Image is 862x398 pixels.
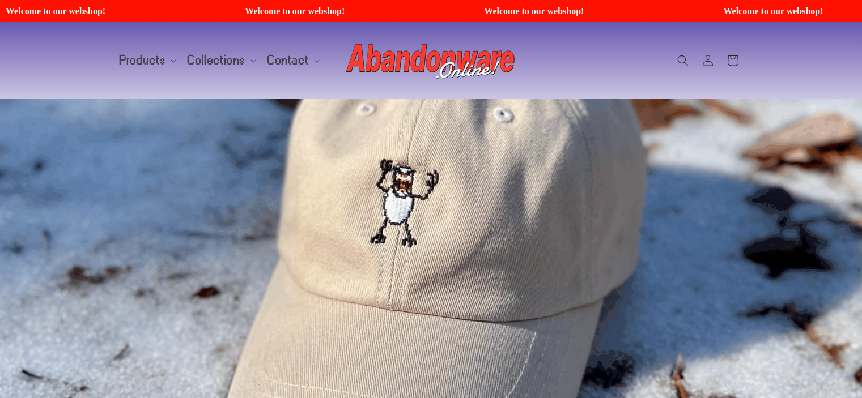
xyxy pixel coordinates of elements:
span: Welcome to our webshop! [5,6,230,16]
summary: Products [113,49,181,72]
summary: Collections [181,49,261,72]
span: Contact [267,55,309,66]
span: Welcome to our webshop! [484,6,708,16]
a: Abandonware [342,33,520,87]
img: Abandonware [346,38,516,83]
span: Products [120,55,166,66]
span: Welcome to our webshop! [244,6,469,16]
span: Collections [188,55,245,66]
summary: Contact [261,49,324,72]
summary: Search [670,48,695,73]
